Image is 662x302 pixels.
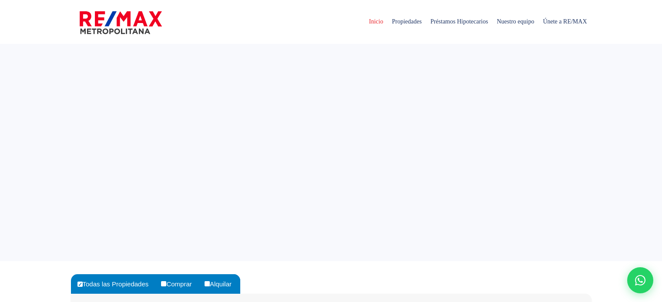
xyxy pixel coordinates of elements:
[159,274,200,294] label: Comprar
[538,9,591,35] span: Únete a RE/MAX
[205,281,210,286] input: Alquilar
[75,274,158,294] label: Todas las Propiedades
[426,9,493,35] span: Préstamos Hipotecarios
[77,282,83,287] input: Todas las Propiedades
[492,9,538,35] span: Nuestro equipo
[365,9,388,35] span: Inicio
[387,9,426,35] span: Propiedades
[202,274,240,294] label: Alquilar
[80,10,162,36] img: remax-metropolitana-logo
[161,281,166,286] input: Comprar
